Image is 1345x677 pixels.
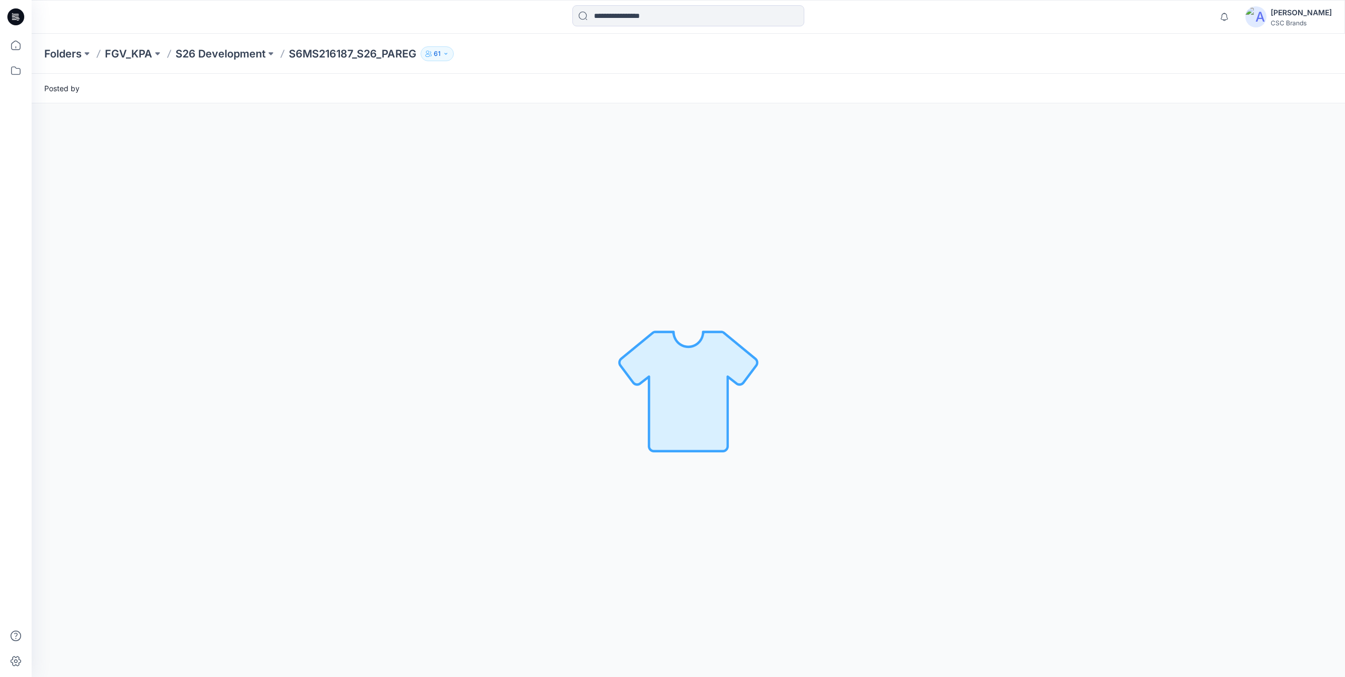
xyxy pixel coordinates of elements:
[289,46,416,61] p: S6MS216187_S26_PAREG
[176,46,266,61] a: S26 Development
[1245,6,1266,27] img: avatar
[421,46,454,61] button: 61
[44,46,82,61] a: Folders
[434,48,441,60] p: 61
[44,83,80,94] span: Posted by
[615,316,762,464] img: No Outline
[1271,19,1332,27] div: CSC Brands
[1271,6,1332,19] div: [PERSON_NAME]
[105,46,152,61] a: FGV_KPA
